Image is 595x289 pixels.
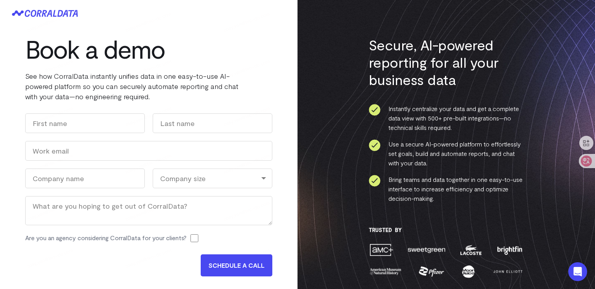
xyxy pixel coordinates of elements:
[568,262,587,281] div: Open Intercom Messenger
[25,141,272,161] input: Work email
[369,104,524,132] li: Instantly centralize your data and get a complete data view with 500+ pre-built integrations—no t...
[25,233,187,243] label: Are you an agency considering CorralData for your clients?
[153,113,272,133] input: Last name
[25,169,145,188] input: Company name
[369,36,524,88] h3: Secure, AI-powered reporting for all your business data
[153,169,272,188] div: Company size
[201,254,272,276] input: SCHEDULE A CALL
[25,35,261,63] h1: Book a demo
[25,113,145,133] input: First name
[25,71,261,102] p: See how CorralData instantly unifies data in one easy-to-use AI-powered platform so you can secur...
[369,139,524,168] li: Use a secure AI-powered platform to effortlessly set goals, build and automate reports, and chat ...
[369,227,524,233] h3: Trusted By
[369,175,524,203] li: Bring teams and data together in one easy-to-use interface to increase efficiency and optimize de...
